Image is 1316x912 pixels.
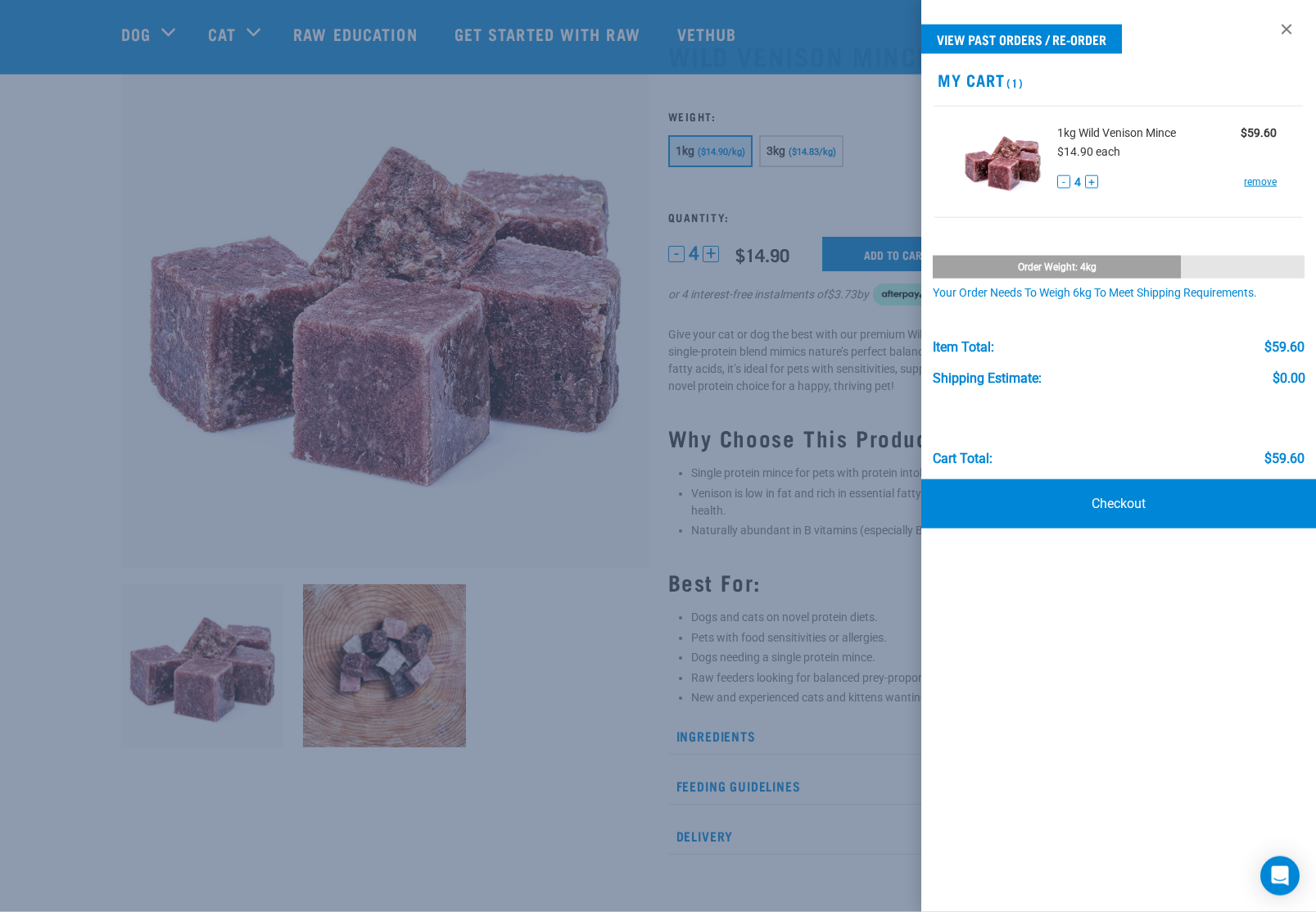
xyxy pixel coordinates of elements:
[1244,175,1277,189] a: remove
[1241,126,1277,139] strong: $59.60
[1074,174,1081,191] span: 4
[1057,175,1070,188] button: -
[921,70,1316,89] h2: My Cart
[1057,145,1120,158] span: $14.90 each
[1085,175,1098,188] button: +
[933,256,1181,279] div: Order weight: 4kg
[961,120,1045,204] img: Wild Venison Mince
[1057,125,1176,142] span: 1kg Wild Venison Mince
[933,340,994,355] div: Item Total:
[1005,79,1024,85] span: (1)
[921,479,1316,529] a: Checkout
[933,451,993,466] div: Cart total:
[933,287,1305,300] div: Your order needs to weigh 6kg to meet shipping requirements.
[1264,340,1305,355] div: $59.60
[933,371,1042,386] div: Shipping Estimate:
[1260,856,1300,896] div: Open Intercom Messenger
[1272,371,1305,386] div: $0.00
[1264,451,1305,466] div: $59.60
[921,25,1122,54] a: View past orders / re-order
